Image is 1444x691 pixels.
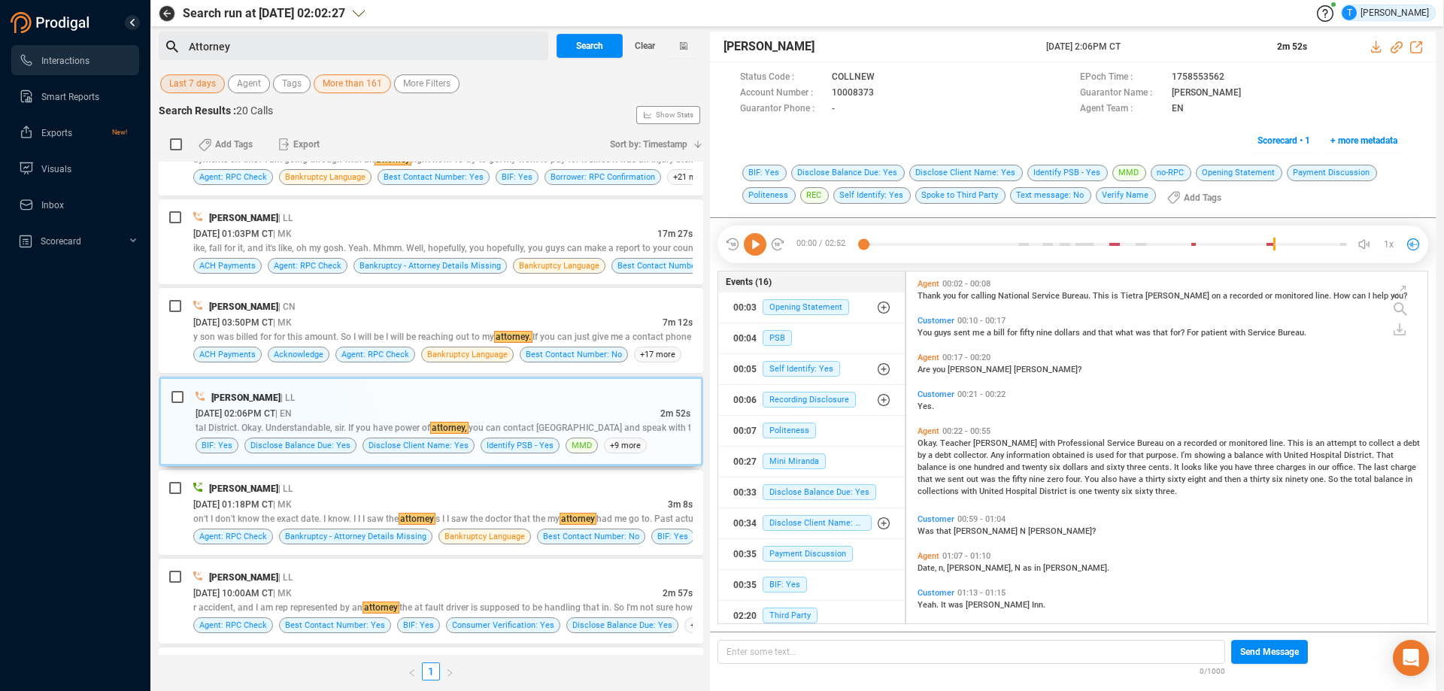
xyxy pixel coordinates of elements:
[293,132,320,156] span: Export
[763,515,872,531] span: Disclose Client Name: Yes
[1212,291,1223,301] span: on
[1265,291,1275,301] span: or
[1344,450,1376,460] span: District.
[718,447,906,477] button: 00:27Mini Miranda
[1121,486,1135,496] span: six
[359,259,501,273] span: Bankruptcy - Attorney Details Missing
[604,438,647,453] span: +9 more
[1391,291,1407,301] span: you?
[1170,328,1187,338] span: for?
[1184,186,1221,210] span: Add Tags
[273,499,292,510] span: | MK
[733,357,757,381] div: 00:05
[526,347,622,362] span: Best Contact Number: No
[1137,438,1166,448] span: Bureau
[19,153,127,183] a: Visuals
[278,483,293,494] span: | LL
[1145,291,1212,301] span: [PERSON_NAME]
[733,388,757,412] div: 00:06
[763,392,856,408] span: Recording Disclosure
[1063,462,1091,472] span: dollars
[1054,328,1082,338] span: dollars
[11,117,139,147] li: Exports
[1194,450,1227,460] span: showing
[1284,450,1310,460] span: United
[560,513,596,525] span: attorney
[1347,5,1352,20] span: T
[1358,462,1374,472] span: The
[369,438,469,453] span: Disclose Client Name: Yes
[763,361,840,377] span: Self Identify: Yes
[430,422,469,434] span: attorney,
[199,347,256,362] span: ACH Payments
[657,229,693,239] span: 17m 27s
[936,526,954,536] span: that
[1250,474,1272,484] span: thirty
[1403,438,1420,448] span: debt
[918,291,943,301] span: Thank
[1146,450,1181,460] span: purpose.
[918,526,936,536] span: Was
[269,132,329,156] button: Export
[1330,129,1397,153] span: + more metadata
[1085,474,1101,484] span: You
[11,81,139,111] li: Smart Reports
[601,132,703,156] button: Sort by: Timestamp
[657,529,688,544] span: BIF: Yes
[958,291,971,301] span: for
[718,385,906,415] button: 00:06Recording Disclosure
[1116,450,1129,460] span: for
[572,438,592,453] span: MMD
[1306,438,1315,448] span: is
[949,462,958,472] span: is
[1384,232,1394,256] span: 1x
[1355,474,1374,484] span: total
[551,170,655,184] span: Borrower: RPC Confirmation
[1376,450,1394,460] span: That
[1224,474,1243,484] span: then
[1020,526,1028,536] span: N
[1332,462,1358,472] span: office.
[1369,438,1397,448] span: collect
[1036,328,1054,338] span: nine
[1227,450,1234,460] span: a
[576,34,603,58] span: Search
[733,419,757,443] div: 00:07
[1006,462,1022,472] span: and
[193,317,273,328] span: [DATE] 03:50PM CT
[193,499,273,510] span: [DATE] 01:18PM CT
[427,347,508,362] span: Bankruptcy Language
[1158,186,1230,210] button: Add Tags
[918,450,928,460] span: by
[935,474,948,484] span: we
[981,474,998,484] span: was
[1315,438,1327,448] span: an
[193,241,693,255] div: ike, fall for it, and it's like, oh my gosh. Yeah. Mhmm. Well, hopefully, you hopefully, you guys...
[1230,291,1265,301] span: recorded
[273,317,292,328] span: | MK
[384,170,484,184] span: Best Contact Number: Yes
[543,529,639,544] span: Best Contact Number: No
[1098,328,1115,338] span: that
[1204,462,1220,472] span: like
[1397,438,1403,448] span: a
[41,56,89,66] span: Interactions
[1322,129,1406,153] button: + more metadata
[1062,291,1093,301] span: Bureau.
[1257,129,1310,153] span: Scorecard • 1
[19,81,127,111] a: Smart Reports
[667,169,714,185] span: +21 more
[159,288,703,373] div: [PERSON_NAME]| CN[DATE] 03:50PM CT| MK7m 12sy son was billed for for this amount. So I will be I ...
[656,25,693,205] span: Show Stats
[928,450,935,460] span: a
[1230,328,1248,338] span: with
[274,259,341,273] span: Agent: RPC Check
[940,438,973,448] span: Teacher
[399,513,435,525] span: attorney
[1069,486,1078,496] span: is
[1136,328,1153,338] span: was
[763,546,853,562] span: Payment Discussion
[914,275,1427,622] div: grid
[935,450,954,460] span: debt
[918,365,933,374] span: Are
